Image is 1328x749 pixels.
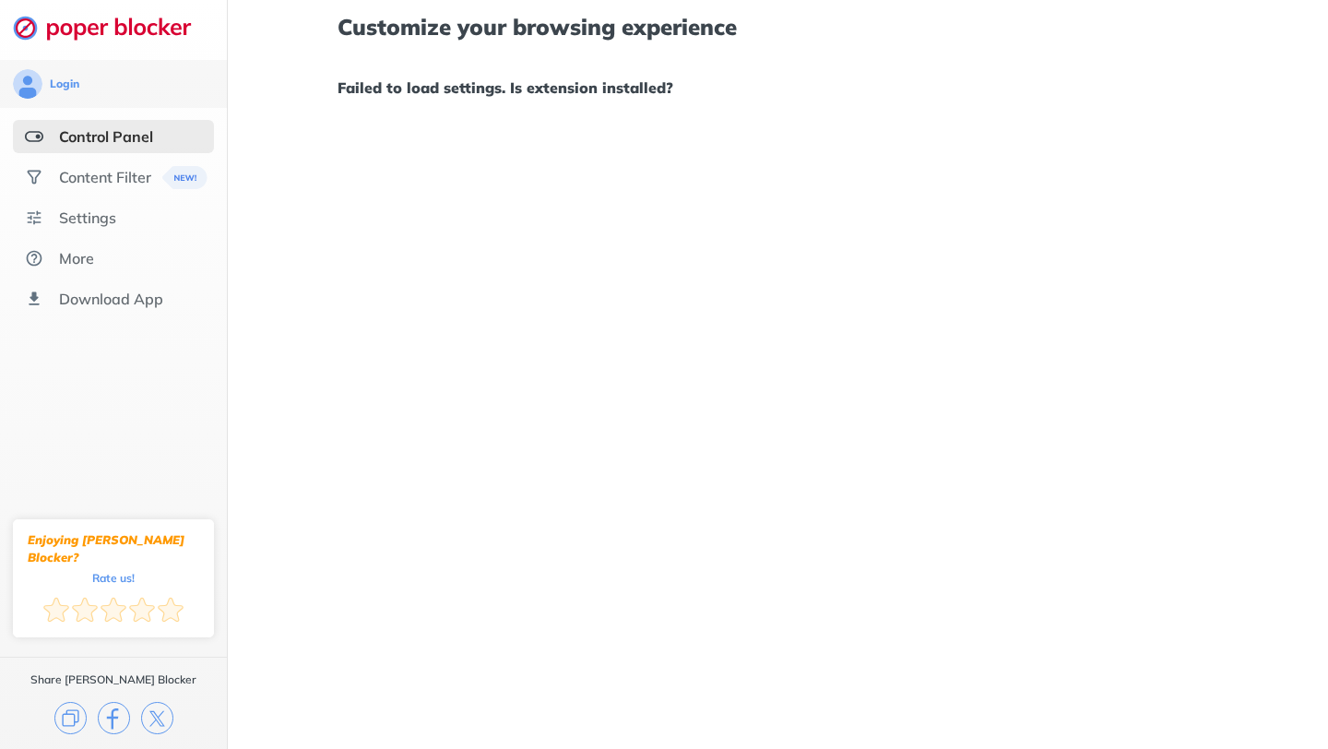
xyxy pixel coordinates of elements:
div: Control Panel [59,127,153,146]
img: features-selected.svg [25,127,43,146]
h1: Failed to load settings. Is extension installed? [338,76,1217,100]
img: menuBanner.svg [160,166,206,189]
img: logo-webpage.svg [13,15,211,41]
img: settings.svg [25,208,43,227]
img: download-app.svg [25,290,43,308]
div: Download App [59,290,163,308]
div: Settings [59,208,116,227]
img: about.svg [25,249,43,267]
div: Login [50,77,79,91]
div: Share [PERSON_NAME] Blocker [30,672,196,687]
div: More [59,249,94,267]
img: facebook.svg [98,702,130,734]
img: avatar.svg [13,69,42,99]
img: copy.svg [54,702,87,734]
div: Rate us! [92,574,135,582]
h1: Customize your browsing experience [338,15,1217,39]
div: Content Filter [59,168,151,186]
div: Enjoying [PERSON_NAME] Blocker? [28,531,199,566]
img: social.svg [25,168,43,186]
img: x.svg [141,702,173,734]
